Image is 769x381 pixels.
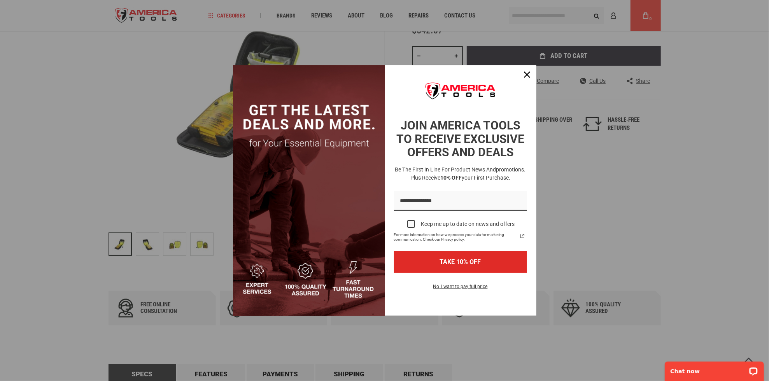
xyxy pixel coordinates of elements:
[524,72,530,78] svg: close icon
[394,232,518,242] span: For more information on how we process your data for marketing communication. Check our Privacy p...
[518,231,527,241] svg: link icon
[394,191,527,211] input: Email field
[518,231,527,241] a: Read our Privacy Policy
[394,251,527,273] button: TAKE 10% OFF
[440,175,462,181] strong: 10% OFF
[660,357,769,381] iframe: LiveChat chat widget
[410,166,526,181] span: promotions. Plus receive your first purchase.
[518,65,536,84] button: Close
[392,166,529,182] h3: Be the first in line for product news and
[427,282,494,295] button: No, I want to pay full price
[396,119,524,159] strong: JOIN AMERICA TOOLS TO RECEIVE EXCLUSIVE OFFERS AND DEALS
[421,221,515,227] div: Keep me up to date on news and offers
